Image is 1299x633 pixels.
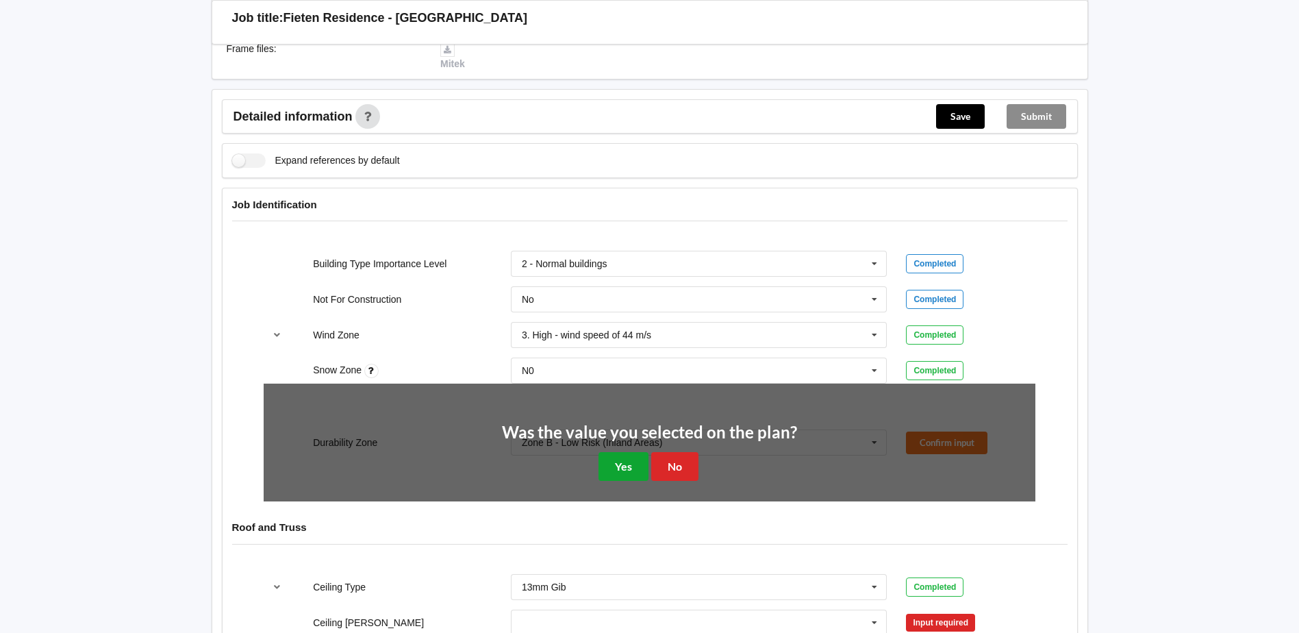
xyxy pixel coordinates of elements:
div: N0 [522,366,534,375]
label: Not For Construction [313,294,401,305]
div: 13mm Gib [522,582,566,592]
div: 3. High - wind speed of 44 m/s [522,330,651,340]
label: Snow Zone [313,364,364,375]
label: Building Type Importance Level [313,258,446,269]
span: Detailed information [234,110,353,123]
h2: Was the value you selected on the plan? [502,422,797,443]
label: Expand references by default [232,153,400,168]
div: Completed [906,254,963,273]
label: Wind Zone [313,330,360,340]
h3: Fieten Residence - [GEOGRAPHIC_DATA] [283,10,527,26]
div: Completed [906,325,963,345]
button: reference-toggle [264,323,290,347]
a: Mitek [440,43,465,69]
div: Completed [906,361,963,380]
div: Frame files : [217,42,431,71]
h3: Job title: [232,10,283,26]
div: Completed [906,578,963,597]
button: Yes [598,452,648,480]
div: Input required [906,614,975,632]
button: Save [936,104,985,129]
label: Ceiling [PERSON_NAME] [313,617,424,628]
h4: Roof and Truss [232,521,1068,534]
button: reference-toggle [264,575,290,599]
h4: Job Identification [232,198,1068,211]
label: Ceiling Type [313,582,366,593]
div: 2 - Normal buildings [522,259,607,269]
button: No [651,452,698,480]
div: No [522,295,534,304]
div: Completed [906,290,963,309]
